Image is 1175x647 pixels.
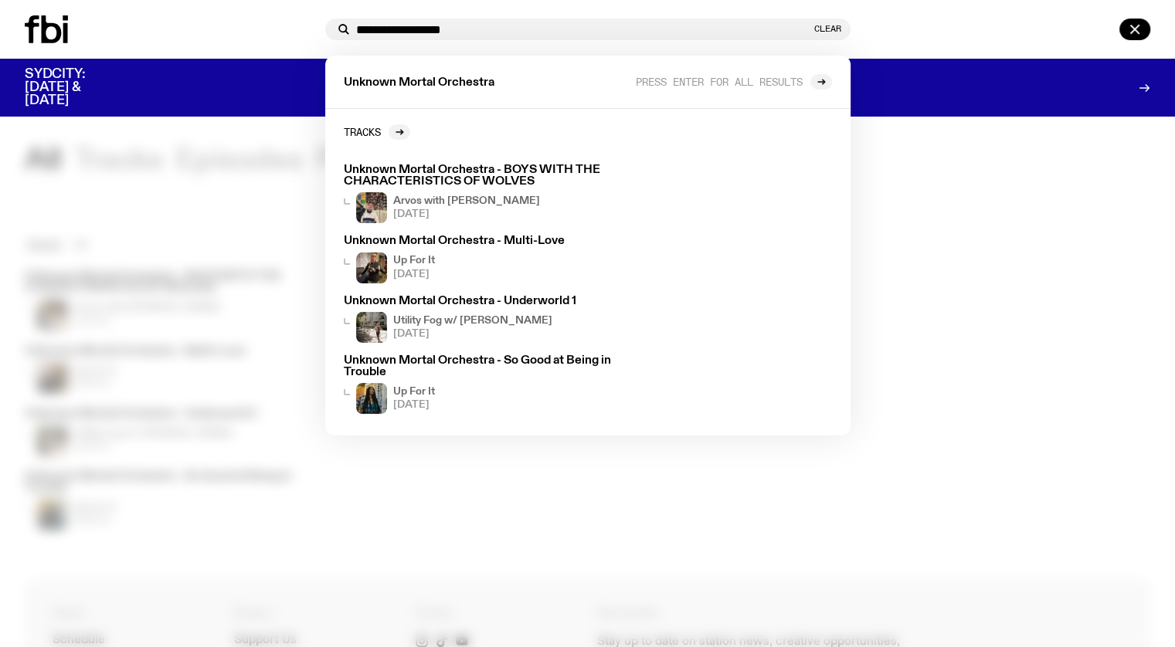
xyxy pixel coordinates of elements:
span: [DATE] [393,209,540,219]
button: Clear [814,25,841,33]
img: Ify - a Brown Skin girl with black braided twists, looking up to the side with her tongue stickin... [356,383,387,414]
a: Unknown Mortal Orchestra - Underworld 1Utility Fog w/ [PERSON_NAME][DATE] [338,290,634,349]
h4: Arvos with [PERSON_NAME] [393,196,540,206]
span: Unknown Mortal Orchestra [344,77,494,89]
a: Unknown Mortal Orchestra - Multi-LoveUp For It[DATE] [338,229,634,289]
a: Press enter for all results [636,74,832,90]
a: Unknown Mortal Orchestra - So Good at Being in TroubleIfy - a Brown Skin girl with black braided ... [338,349,634,420]
span: [DATE] [393,269,435,279]
span: Press enter for all results [636,76,803,87]
h4: Up For It [393,387,435,397]
span: [DATE] [393,329,552,339]
h3: SYDCITY: [DATE] & [DATE] [25,68,124,107]
h3: Unknown Mortal Orchestra - So Good at Being in Trouble [344,355,628,378]
a: Unknown Mortal Orchestra - BOYS WITH THE CHARACTERISTICS OF WOLVESArvos with [PERSON_NAME][DATE] [338,158,634,229]
h4: Up For It [393,256,435,266]
h3: Unknown Mortal Orchestra - Underworld 1 [344,296,628,307]
h3: Unknown Mortal Orchestra - Multi-Love [344,235,628,247]
h3: Unknown Mortal Orchestra - BOYS WITH THE CHARACTERISTICS OF WOLVES [344,164,628,188]
h2: Tracks [344,126,381,137]
span: [DATE] [393,400,435,410]
h4: Utility Fog w/ [PERSON_NAME] [393,316,552,326]
a: Tracks [344,124,410,140]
